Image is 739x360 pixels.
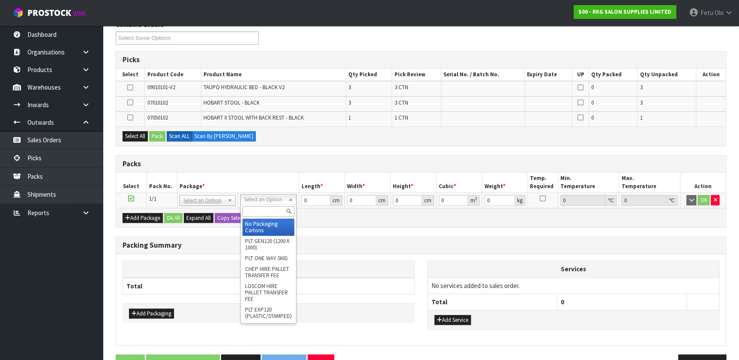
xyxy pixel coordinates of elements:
[428,294,557,310] th: Total
[578,8,671,15] strong: S00 - RKG SALON SUPPLIES LIMITED
[145,69,201,81] th: Product Code
[640,99,642,106] span: 3
[637,69,696,81] th: Qty Unpacked
[147,84,175,91] span: 09010101-V2
[589,69,637,81] th: Qty Packed
[242,264,294,281] li: CHEP HIRE PALLET TRANSFER FEE
[441,69,524,81] th: Serial No. / Batch No.
[428,277,719,294] td: No services added to sales order.
[619,172,680,192] th: Max. Temperature
[436,172,482,192] th: Cubic
[640,84,642,91] span: 3
[242,281,294,304] li: LOSCOM HIRE PALLET TRANSFER FEE
[123,131,148,141] button: Select All
[147,99,168,106] span: 07010102
[242,304,294,321] li: PLT EXP120 (PLASTIC/STAMPED)
[183,195,224,206] span: Select an Option
[203,84,284,91] span: TAUPO HYDRAULIC BED - BLACK V2
[242,253,294,264] li: PLT ONE WAY SKID
[192,131,256,141] label: Scan By [PERSON_NAME]
[147,114,168,121] span: 07050102
[123,241,719,249] h3: Packing Summary
[640,114,642,121] span: 1
[558,172,619,192] th: Min. Temperature
[184,213,213,223] button: Expand All
[348,84,351,91] span: 3
[667,195,678,206] div: ℃
[27,7,71,18] span: ProStock
[390,172,436,192] th: Height
[123,278,269,294] th: Total
[299,172,345,192] th: Length
[527,172,558,192] th: Temp. Required
[149,131,165,141] button: Pack
[330,195,342,206] div: cm
[394,84,408,91] span: 3 CTN
[242,236,294,253] li: PLT GEN120 (1200 X 1000)
[482,172,528,192] th: Weight
[348,99,351,106] span: 3
[13,7,24,18] img: cube-alt.png
[177,172,299,192] th: Package
[129,309,174,319] button: Add Packaging
[574,5,676,19] a: S00 - RKG SALON SUPPLIES LIMITED
[468,195,479,206] div: m
[203,114,304,121] span: HOBART II STOOL WITH BACK REST - BLACK
[697,195,709,205] button: OK
[376,195,388,206] div: cm
[123,213,163,223] button: Add Package
[242,219,294,236] li: No Packaging Cartons
[515,195,525,206] div: kg
[475,196,477,201] sup: 3
[696,69,726,81] th: Action
[422,195,434,206] div: cm
[591,114,594,121] span: 0
[591,99,594,106] span: 0
[346,69,392,81] th: Qty Picked
[572,69,589,81] th: UP
[73,9,86,18] small: WMS
[348,114,351,121] span: 1
[392,69,441,81] th: Pick Review
[203,99,260,106] span: HOBART STOOL - BLACK
[167,131,192,141] label: Scan ALL
[714,9,723,17] span: Olo
[123,261,415,278] th: Packagings
[700,9,713,17] span: Fetu
[680,172,726,192] th: Action
[116,172,147,192] th: Select
[186,214,211,222] span: Expand All
[123,160,719,168] h3: Packs
[561,298,564,306] span: 0
[164,213,183,223] button: Ok All
[394,99,408,106] span: 3 CTN
[605,195,616,206] div: ℃
[345,172,391,192] th: Width
[201,69,346,81] th: Product Name
[434,315,471,325] button: Add Service
[428,261,719,277] th: Services
[116,69,145,81] th: Select
[524,69,572,81] th: Expiry Date
[123,56,719,64] h3: Picks
[215,213,252,223] button: Copy Selected
[244,195,285,205] span: Select an Option
[149,195,156,202] span: 1/1
[394,114,408,121] span: 1 CTN
[147,172,177,192] th: Pack No.
[591,84,594,91] span: 0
